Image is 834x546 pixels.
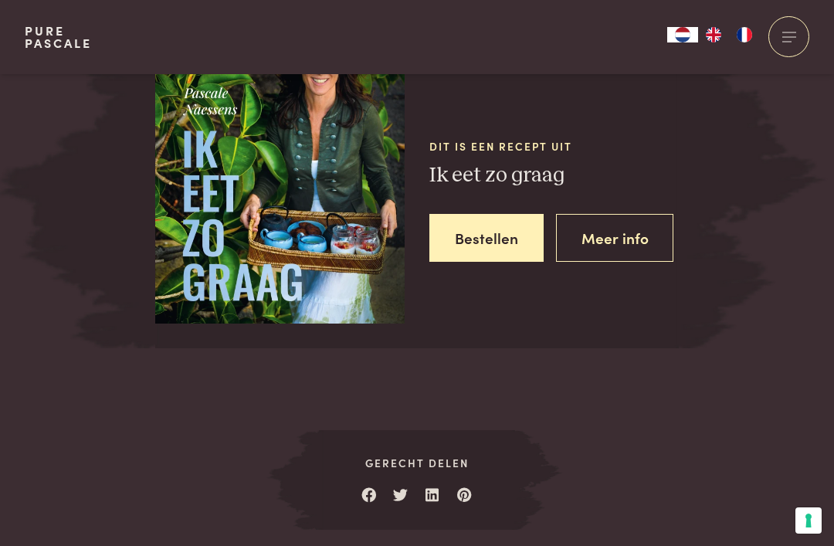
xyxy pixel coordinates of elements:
a: FR [729,27,760,42]
span: Gerecht delen [319,455,515,471]
aside: Language selected: Nederlands [667,27,760,42]
button: Uw voorkeuren voor toestemming voor trackingtechnologieën [795,507,822,534]
div: Language [667,27,698,42]
ul: Language list [698,27,760,42]
a: Bestellen [429,214,544,263]
a: Meer info [556,214,674,263]
h3: Ik eet zo graag [429,162,679,189]
span: Dit is een recept uit [429,138,679,154]
a: PurePascale [25,25,92,49]
a: NL [667,27,698,42]
a: EN [698,27,729,42]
